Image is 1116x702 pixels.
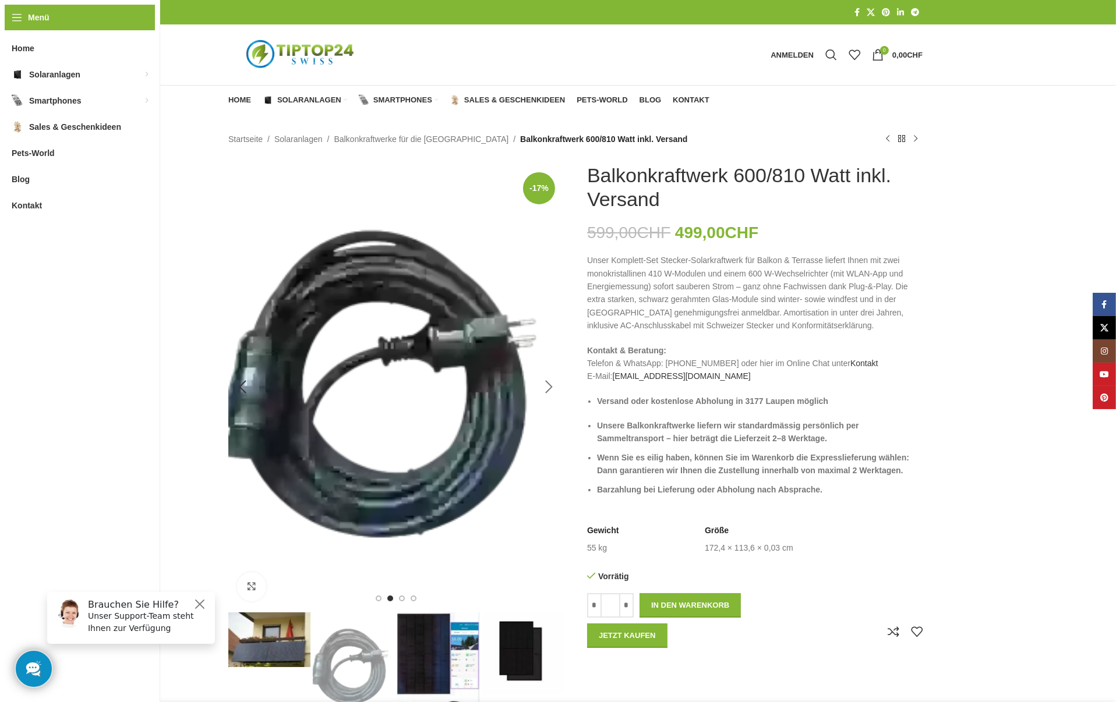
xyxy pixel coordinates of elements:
span: Menü [28,11,50,24]
a: Solaranlagen [263,88,347,112]
div: 1 / 4 [227,612,312,667]
a: Telegram Social Link [907,5,923,20]
img: Balkonkraftwerk 600/810 Watt inkl. Versand [228,612,310,667]
p: Telefon & WhatsApp: [PHONE_NUMBER] oder hier im Online Chat unter E-Mail: [587,344,923,383]
input: Produktmenge [602,593,619,618]
span: Sales & Geschenkideen [29,116,121,137]
strong: Unsere Balkonkraftwerke liefern wir standardmässig persönlich per Sammeltransport – hier beträgt ... [597,421,859,443]
button: Jetzt kaufen [587,623,668,648]
h1: Balkonkraftwerk 600/810 Watt inkl. Versand [587,164,923,211]
li: Go to slide 3 [399,595,405,601]
h6: Brauchen Sie Hilfe? [50,16,170,27]
a: Home [228,88,251,112]
span: CHF [907,51,923,59]
a: Suche [820,43,843,66]
a: Smartphones [359,88,438,112]
span: Home [228,95,251,105]
a: Instagram Social Link [1093,339,1116,363]
a: X Social Link [1093,316,1116,339]
span: CHF [637,224,671,242]
div: Next slide [535,373,564,402]
img: 1699261711069__1_-removebg-preview_d56cd53b-4573-4b1a-a5db-f6d7e196ebd6 [228,164,564,610]
span: Kontakt [673,95,709,105]
a: LinkedIn Social Link [893,5,907,20]
span: Balkonkraftwerk 600/810 Watt inkl. Versand [520,133,687,146]
span: Kontakt [12,195,42,216]
span: Pets-World [12,143,55,164]
span: Anmelden [771,51,814,59]
bdi: 0,00 [892,51,923,59]
a: Pets-World [577,88,627,112]
div: Previous slide [228,373,257,402]
iframe: Sicherer Rahmen für schnelle Bezahlvorgänge [585,654,751,686]
a: Kontakt [673,88,709,112]
span: -17% [523,172,555,204]
a: [EMAIL_ADDRESS][DOMAIN_NAME] [613,371,751,381]
a: Facebook Social Link [1093,293,1116,316]
a: X Social Link [863,5,878,20]
img: Solaranlagen [263,95,273,105]
a: YouTube Social Link [1093,363,1116,386]
span: Blog [12,169,30,190]
li: Go to slide 4 [411,595,416,601]
img: Smartphones [359,95,369,105]
a: Pinterest Social Link [1093,386,1116,409]
span: Home [12,38,34,59]
nav: Breadcrumb [228,133,688,146]
a: Kontakt [850,359,878,368]
img: Balkonkraftwerk 600/810 Watt inkl. Versand – Bild 4 [482,612,564,694]
li: Go to slide 1 [376,595,382,601]
div: 4 / 4 [481,612,565,694]
strong: Kontakt & Beratung: [587,346,666,355]
button: Close [155,15,169,29]
p: Unser Komplett-Set Stecker-Solarkraftwerk für Balkon & Terrasse liefert Ihnen mit zwei monokrista... [587,254,923,332]
div: 2 / 4 [227,164,565,610]
button: In den Warenkorb [640,593,741,618]
img: Smartphones [12,95,23,107]
img: Sales & Geschenkideen [450,95,460,105]
strong: Barzahlung bei Lieferung oder Abholung nach Absprache. [597,485,822,494]
span: Smartphones [373,95,432,105]
span: Smartphones [29,90,81,111]
a: Pinterest Social Link [878,5,893,20]
span: 0 [880,46,889,55]
a: Solaranlagen [274,133,323,146]
strong: Wenn Sie es eilig haben, können Sie im Warenkorb die Expresslieferung wählen: Dann garantieren wi... [597,453,909,475]
span: Sales & Geschenkideen [464,95,565,105]
span: Solaranlagen [277,95,341,105]
img: Sales & Geschenkideen [12,121,23,133]
td: 55 kg [587,543,607,554]
a: Logo der Website [228,49,374,59]
a: Anmelden [765,43,820,66]
a: Startseite [228,133,263,146]
a: Balkonkraftwerke für die [GEOGRAPHIC_DATA] [334,133,508,146]
bdi: 499,00 [675,224,758,242]
li: Go to slide 2 [387,595,393,601]
span: Solaranlagen [29,64,80,85]
div: Meine Wunschliste [843,43,866,66]
a: Nächstes Produkt [909,132,923,146]
span: Gewicht [587,525,619,537]
span: Blog [640,95,662,105]
a: Facebook Social Link [851,5,863,20]
p: Unser Support-Team steht Ihnen zur Verfügung [50,27,170,52]
a: Blog [640,88,662,112]
bdi: 599,00 [587,224,670,242]
a: 0 0,00CHF [866,43,928,66]
td: 172,4 × 113,6 × 0,03 cm [705,543,793,554]
span: CHF [725,224,759,242]
img: Customer service [16,16,45,45]
span: Pets-World [577,95,627,105]
span: Größe [705,525,729,537]
div: Hauptnavigation [223,88,715,112]
table: Produktdetails [587,525,923,554]
p: Vorrätig [587,571,749,582]
a: Vorheriges Produkt [881,132,895,146]
strong: Versand oder kostenlose Abholung in 3177 Laupen möglich [597,396,828,406]
img: Solaranlagen [12,69,23,80]
a: Sales & Geschenkideen [450,88,565,112]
